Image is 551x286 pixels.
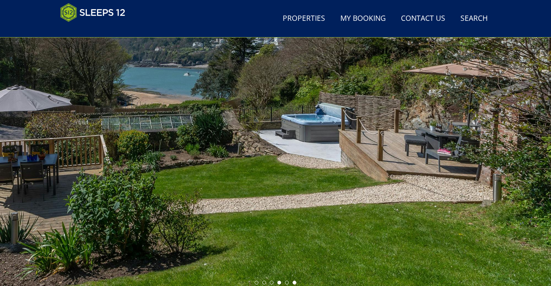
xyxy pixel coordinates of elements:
a: Search [457,10,491,27]
a: Properties [280,10,328,27]
a: Contact Us [398,10,448,27]
iframe: Customer reviews powered by Trustpilot [56,27,136,33]
img: Sleeps 12 [60,3,125,22]
a: My Booking [337,10,389,27]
